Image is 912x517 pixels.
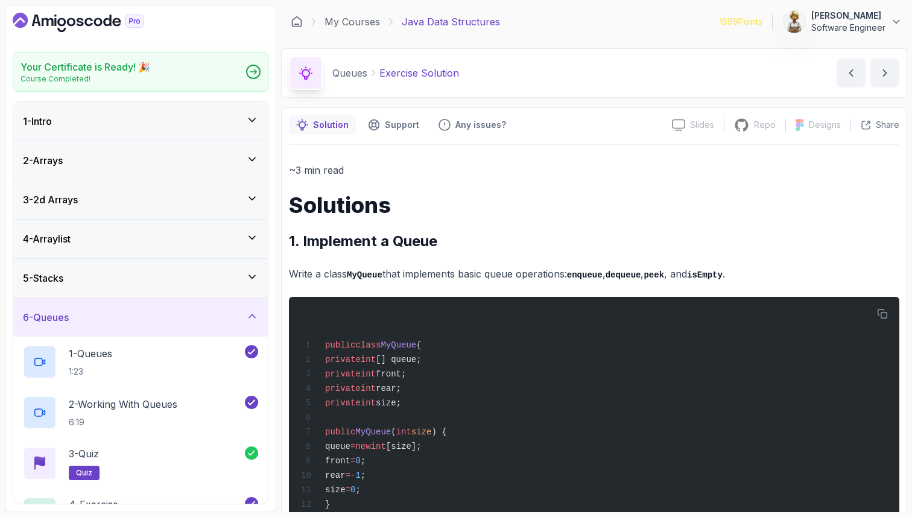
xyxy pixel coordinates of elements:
[313,119,349,131] p: Solution
[371,442,386,451] span: int
[870,59,899,87] button: next content
[291,16,303,28] a: Dashboard
[325,384,361,393] span: private
[455,119,506,131] p: Any issues?
[325,340,355,350] span: public
[376,355,422,364] span: [] queue;
[289,162,899,179] p: ~3 min read
[687,270,723,280] code: isEmpty
[346,471,350,480] span: =
[361,471,366,480] span: ;
[347,270,382,280] code: MyQueue
[355,485,360,495] span: ;
[325,456,350,466] span: front
[21,60,150,74] h2: Your Certificate is Ready! 🎉
[23,345,258,379] button: 1-Queues1:23
[23,310,69,325] h3: 6 - Queues
[754,119,776,131] p: Repo
[361,398,376,408] span: int
[355,471,360,480] span: 1
[719,16,762,28] p: 1699 Points
[385,119,419,131] p: Support
[332,66,367,80] p: Queues
[361,384,376,393] span: int
[350,456,355,466] span: =
[23,153,63,168] h3: 2 - Arrays
[381,340,416,350] span: MyQueue
[811,10,885,22] p: [PERSON_NAME]
[325,14,380,29] a: My Courses
[567,270,603,280] code: enqueue
[431,115,513,135] button: Feedback button
[325,471,346,480] span: rear
[416,340,421,350] span: {
[376,369,406,379] span: front;
[23,232,71,246] h3: 4 - Arraylist
[325,398,361,408] span: private
[355,456,360,466] span: 0
[837,59,866,87] button: previous content
[402,14,500,29] p: Java Data Structures
[350,485,355,495] span: 0
[13,102,268,141] button: 1-Intro
[289,193,899,217] h1: Solutions
[69,446,99,461] p: 3 - Quiz
[690,119,714,131] p: Slides
[289,265,899,283] p: Write a class that implements basic queue operations: , , , and .
[325,485,346,495] span: size
[69,346,112,361] p: 1 - Queues
[876,119,899,131] p: Share
[13,220,268,258] button: 4-Arraylist
[13,298,268,337] button: 6-Queues
[391,427,396,437] span: (
[346,485,350,495] span: =
[23,192,78,207] h3: 3 - 2d Arrays
[361,456,366,466] span: ;
[69,366,112,378] p: 1:23
[431,427,446,437] span: ) {
[379,66,459,80] p: Exercise Solution
[69,416,177,428] p: 6:19
[376,398,401,408] span: size;
[76,468,92,478] span: quiz
[361,115,426,135] button: Support button
[13,259,268,297] button: 5-Stacks
[325,355,361,364] span: private
[13,180,268,219] button: 3-2d Arrays
[644,270,664,280] code: peek
[325,442,350,451] span: queue
[396,427,411,437] span: int
[325,500,330,509] span: }
[411,427,432,437] span: size
[783,10,806,33] img: user profile image
[355,442,370,451] span: new
[606,270,641,280] code: dequeue
[809,119,841,131] p: Designs
[355,427,391,437] span: MyQueue
[289,115,356,135] button: notes button
[21,74,150,84] p: Course Completed!
[325,369,361,379] span: private
[376,384,401,393] span: rear;
[350,442,355,451] span: =
[23,446,258,480] button: 3-Quizquiz
[69,397,177,411] p: 2 - Working With Queues
[355,340,381,350] span: class
[13,52,268,92] a: Your Certificate is Ready! 🎉Course Completed!
[289,232,899,251] h2: 1. Implement a Queue
[361,355,376,364] span: int
[350,471,355,480] span: -
[69,497,118,512] p: 4 - Exercise
[386,442,422,451] span: [size];
[782,10,902,34] button: user profile image[PERSON_NAME]Software Engineer
[13,13,172,32] a: Dashboard
[325,427,355,437] span: public
[13,141,268,180] button: 2-Arrays
[23,396,258,430] button: 2-Working With Queues6:19
[23,114,52,128] h3: 1 - Intro
[811,22,885,34] p: Software Engineer
[23,271,63,285] h3: 5 - Stacks
[850,119,899,131] button: Share
[361,369,376,379] span: int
